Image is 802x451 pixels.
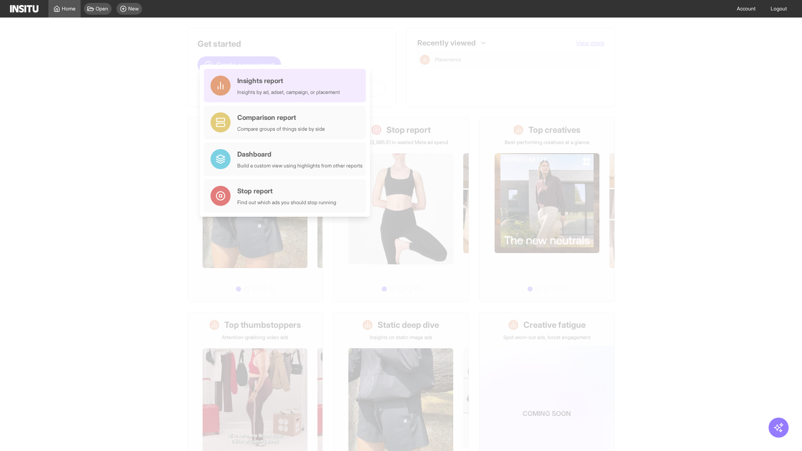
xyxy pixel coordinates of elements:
[237,76,340,86] div: Insights report
[96,5,108,12] span: Open
[237,162,363,169] div: Build a custom view using highlights from other reports
[237,112,325,122] div: Comparison report
[62,5,76,12] span: Home
[128,5,139,12] span: New
[10,5,38,13] img: Logo
[237,199,336,206] div: Find out which ads you should stop running
[237,89,340,96] div: Insights by ad, adset, campaign, or placement
[237,149,363,159] div: Dashboard
[237,186,336,196] div: Stop report
[237,126,325,132] div: Compare groups of things side by side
